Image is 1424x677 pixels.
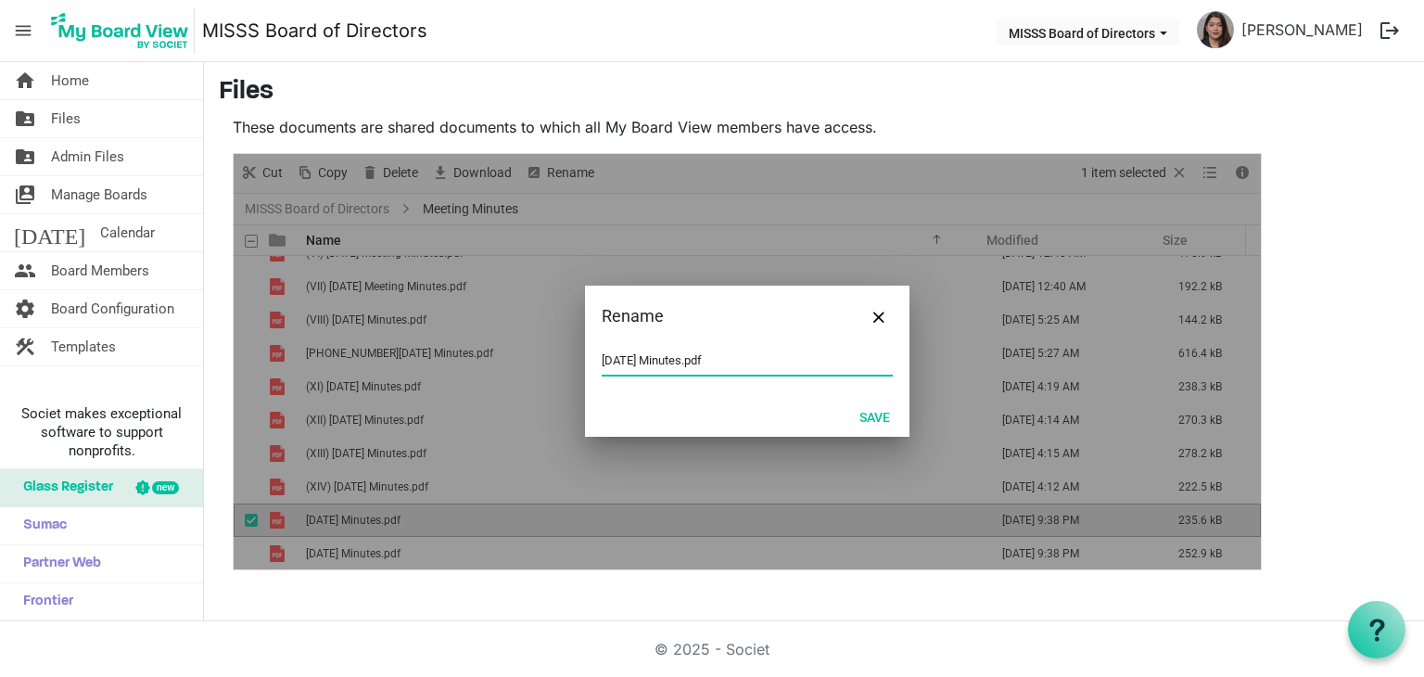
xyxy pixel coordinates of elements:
span: Frontier [14,583,73,620]
input: Enter your new name [602,347,893,375]
a: © 2025 - Societ [655,640,769,658]
span: Glass Register [14,469,113,506]
span: home [14,62,36,99]
h3: Files [219,77,1409,109]
span: people [14,252,36,289]
span: Societ makes exceptional software to support nonprofits. [8,404,195,460]
button: Save [847,403,902,429]
a: [PERSON_NAME] [1234,11,1370,48]
img: My Board View Logo [45,7,195,54]
span: Calendar [100,214,155,251]
span: folder_shared [14,100,36,137]
span: Manage Boards [51,176,147,213]
span: switch_account [14,176,36,213]
div: new [152,481,179,494]
span: folder_shared [14,138,36,175]
span: settings [14,290,36,327]
div: Rename [602,302,834,330]
a: MISSS Board of Directors [202,12,427,49]
button: logout [1370,11,1409,50]
img: HYpxLMo7m46FeR343CyJi-_jUUiklySqdK-UdBykKGYF8wNFsF3LYZsEtAi2Wg8dCoOGQC9hEPmmevB8kSJXXg_thumb.png [1197,11,1234,48]
span: Board Members [51,252,149,289]
a: My Board View Logo [45,7,202,54]
span: Partner Web [14,545,101,582]
span: Admin Files [51,138,124,175]
span: Home [51,62,89,99]
span: menu [6,13,41,48]
span: Board Configuration [51,290,174,327]
p: These documents are shared documents to which all My Board View members have access. [233,116,1262,138]
span: Files [51,100,81,137]
span: construction [14,328,36,365]
button: Close [865,302,893,330]
span: Templates [51,328,116,365]
button: MISSS Board of Directors dropdownbutton [997,19,1179,45]
span: Sumac [14,507,67,544]
span: [DATE] [14,214,85,251]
